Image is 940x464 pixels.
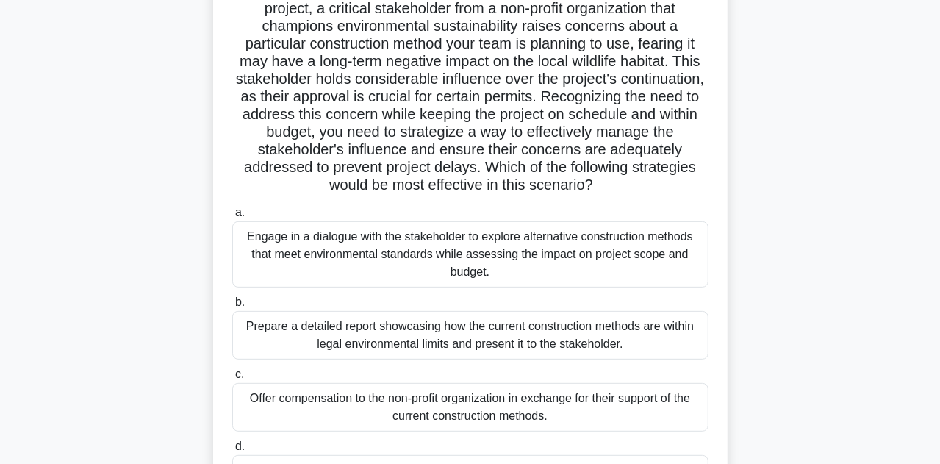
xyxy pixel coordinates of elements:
span: b. [235,296,245,308]
span: a. [235,206,245,218]
div: Prepare a detailed report showcasing how the current construction methods are within legal enviro... [232,311,708,360]
span: d. [235,440,245,452]
span: c. [235,368,244,380]
div: Engage in a dialogue with the stakeholder to explore alternative construction methods that meet e... [232,221,708,288]
div: Offer compensation to the non-profit organization in exchange for their support of the current co... [232,383,708,432]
